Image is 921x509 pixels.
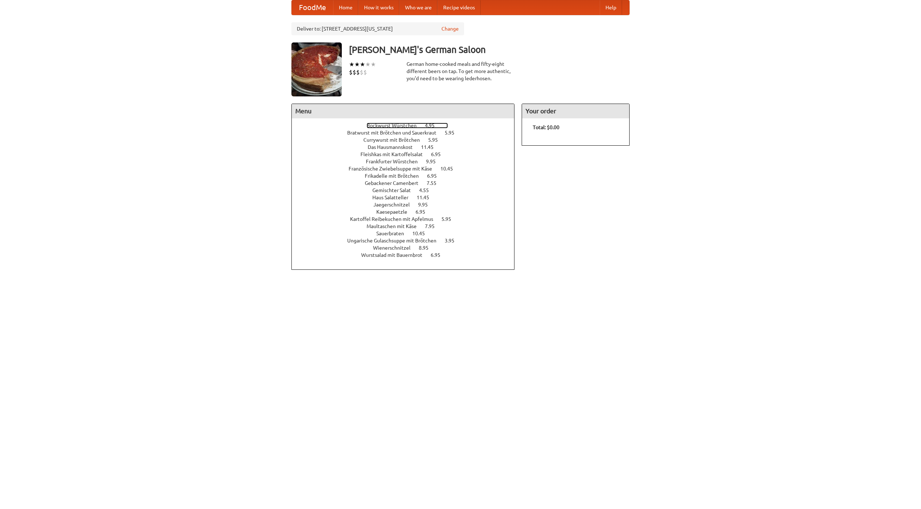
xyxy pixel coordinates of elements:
[349,68,353,76] li: $
[445,130,462,136] span: 5.95
[365,173,426,179] span: Frikadelle mit Brötchen
[349,166,439,172] span: Französische Zwiebelsuppe mit Käse
[367,223,448,229] a: Maultaschen mit Käse 7.95
[361,252,454,258] a: Wurstsalad mit Bauernbrot 6.95
[441,25,459,32] a: Change
[437,0,481,15] a: Recipe videos
[427,173,444,179] span: 6.95
[373,202,417,208] span: Jaegerschnitzel
[291,22,464,35] div: Deliver to: [STREET_ADDRESS][US_STATE]
[376,231,438,236] a: Sauerbraten 10.45
[372,195,443,200] a: Haus Salatteller 11.45
[425,223,442,229] span: 7.95
[366,159,449,164] a: Frankfurter Würstchen 9.95
[440,166,460,172] span: 10.45
[365,180,450,186] a: Gebackener Camenbert 7.55
[426,159,443,164] span: 9.95
[347,238,468,244] a: Ungarische Gulaschsuppe mit Brötchen 3.95
[360,68,363,76] li: $
[522,104,629,118] h4: Your order
[349,42,630,57] h3: [PERSON_NAME]'s German Saloon
[350,216,464,222] a: Kartoffel Reibekuchen mit Apfelmus 5.95
[600,0,622,15] a: Help
[368,144,420,150] span: Das Hausmannskost
[417,195,436,200] span: 11.45
[292,0,333,15] a: FoodMe
[367,123,448,128] a: Bockwurst Würstchen 4.95
[365,60,371,68] li: ★
[428,137,445,143] span: 5.95
[376,209,439,215] a: Kaesepaetzle 6.95
[365,173,450,179] a: Frikadelle mit Brötchen 6.95
[333,0,358,15] a: Home
[291,42,342,96] img: angular.jpg
[412,231,432,236] span: 10.45
[367,123,424,128] span: Bockwurst Würstchen
[353,68,356,76] li: $
[419,187,436,193] span: 4.55
[431,151,448,157] span: 6.95
[347,238,444,244] span: Ungarische Gulaschsuppe mit Brötchen
[356,68,360,76] li: $
[360,151,430,157] span: Fleishkas mit Kartoffelsalat
[445,238,462,244] span: 3.95
[416,209,432,215] span: 6.95
[371,60,376,68] li: ★
[376,231,411,236] span: Sauerbraten
[421,144,441,150] span: 11.45
[349,166,466,172] a: Französische Zwiebelsuppe mit Käse 10.45
[372,187,418,193] span: Gemischter Salat
[350,216,440,222] span: Kartoffel Reibekuchen mit Apfelmus
[399,0,437,15] a: Who we are
[533,124,559,130] b: Total: $0.00
[407,60,514,82] div: German home-cooked meals and fifty-eight different beers on tap. To get more authentic, you'd nee...
[427,180,444,186] span: 7.55
[363,68,367,76] li: $
[373,245,442,251] a: Wienerschnitzel 8.95
[372,195,416,200] span: Haus Salatteller
[441,216,458,222] span: 5.95
[361,252,430,258] span: Wurstsalad mit Bauernbrot
[347,130,444,136] span: Bratwurst mit Brötchen und Sauerkraut
[363,137,451,143] a: Currywurst mit Brötchen 5.95
[354,60,360,68] li: ★
[418,202,435,208] span: 9.95
[360,151,454,157] a: Fleishkas mit Kartoffelsalat 6.95
[365,180,426,186] span: Gebackener Camenbert
[368,144,447,150] a: Das Hausmannskost 11.45
[363,137,427,143] span: Currywurst mit Brötchen
[292,104,514,118] h4: Menu
[347,130,468,136] a: Bratwurst mit Brötchen und Sauerkraut 5.95
[431,252,448,258] span: 6.95
[366,159,425,164] span: Frankfurter Würstchen
[367,223,424,229] span: Maultaschen mit Käse
[373,202,441,208] a: Jaegerschnitzel 9.95
[358,0,399,15] a: How it works
[372,187,442,193] a: Gemischter Salat 4.55
[425,123,442,128] span: 4.95
[349,60,354,68] li: ★
[360,60,365,68] li: ★
[376,209,414,215] span: Kaesepaetzle
[373,245,418,251] span: Wienerschnitzel
[419,245,436,251] span: 8.95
